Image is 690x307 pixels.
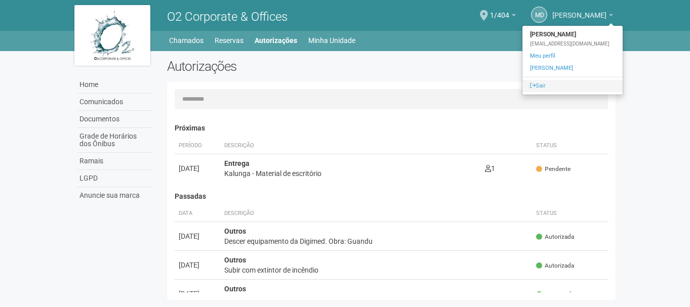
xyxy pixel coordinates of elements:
[224,159,250,167] strong: Entrega
[536,290,574,299] span: Autorizada
[224,236,529,246] div: Descer equipamento da Digimed. Obra: Guandu
[167,59,384,74] h2: Autorizações
[179,231,216,241] div: [DATE]
[536,165,571,173] span: Pendente
[536,261,574,270] span: Autorizada
[74,5,150,66] img: logo.jpg
[175,205,220,222] th: Data
[77,128,152,153] a: Grade de Horários dos Ônibus
[224,256,246,264] strong: Outros
[522,80,623,92] a: Sair
[224,227,246,235] strong: Outros
[532,205,608,222] th: Status
[215,33,243,48] a: Reservas
[552,2,606,19] span: Michele de Carvalho
[224,285,246,293] strong: Outros
[255,33,297,48] a: Autorizações
[308,33,355,48] a: Minha Unidade
[77,187,152,204] a: Anuncie sua marca
[522,40,623,48] div: [EMAIL_ADDRESS][DOMAIN_NAME]
[175,124,608,132] h4: Próximas
[175,138,220,154] th: Período
[224,265,529,275] div: Subir com extintor de incêndio
[536,233,574,241] span: Autorizada
[77,111,152,128] a: Documentos
[179,289,216,299] div: [DATE]
[77,170,152,187] a: LGPD
[522,62,623,74] a: [PERSON_NAME]
[522,50,623,62] a: Meu perfil
[77,153,152,170] a: Ramais
[179,260,216,270] div: [DATE]
[77,76,152,94] a: Home
[531,7,547,23] a: Md
[490,2,509,19] span: 1/404
[552,13,613,21] a: [PERSON_NAME]
[169,33,204,48] a: Chamados
[220,138,481,154] th: Descrição
[522,28,623,40] strong: [PERSON_NAME]
[179,163,216,173] div: [DATE]
[532,138,608,154] th: Status
[485,164,495,172] span: 1
[220,205,533,222] th: Descrição
[77,94,152,111] a: Comunicados
[490,13,516,21] a: 1/404
[175,193,608,200] h4: Passadas
[224,168,477,179] div: Kalunga - Material de escritório
[167,10,288,24] span: O2 Corporate & Offices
